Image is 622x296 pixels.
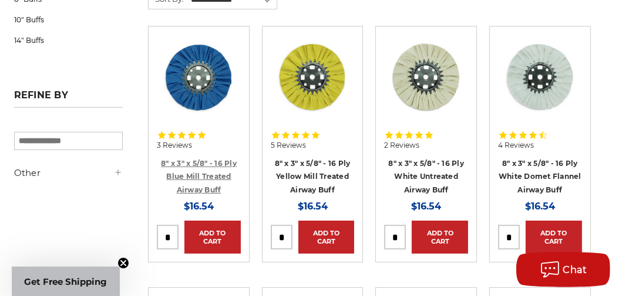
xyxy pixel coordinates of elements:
a: Add to Cart [526,221,582,254]
span: 4 Reviews [498,142,534,149]
a: 8" x 3" x 5/8" - 16 Ply White Domet Flannel Airway Buff [499,159,581,194]
a: 8" x 3" x 5/8" - 16 Ply Blue Mill Treated Airway Buff [161,159,237,194]
h5: Other [14,166,123,180]
a: 8" x 3" x 5/8" - 16 Ply Yellow Mill Treated Airway Buff [275,159,351,194]
a: Add to Cart [412,221,468,254]
span: 3 Reviews [157,142,192,149]
span: 5 Reviews [271,142,306,149]
span: $16.54 [184,201,214,212]
a: 14" Buffs [14,30,123,51]
img: blue mill treated 8 inch airway buffing wheel [157,35,241,119]
div: Get Free ShippingClose teaser [12,267,120,296]
span: $16.54 [298,201,328,212]
a: 8" x 3" x 5/8" - 16 Ply White Untreated Airway Buff [388,159,464,194]
a: Add to Cart [298,221,355,254]
span: 2 Reviews [384,142,419,149]
h5: Refine by [14,89,123,108]
span: Get Free Shipping [25,276,107,287]
span: Chat [563,264,587,275]
a: Add to Cart [184,221,241,254]
img: 8 inch untreated airway buffing wheel [384,35,468,119]
button: Chat [516,252,610,287]
span: $16.54 [411,201,441,212]
img: 8 inch white domet flannel airway buffing wheel [498,35,582,119]
a: 10" Buffs [14,9,123,30]
span: $16.54 [525,201,555,212]
img: 8 x 3 x 5/8 airway buff yellow mill treatment [271,35,355,119]
button: Close teaser [117,257,129,269]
